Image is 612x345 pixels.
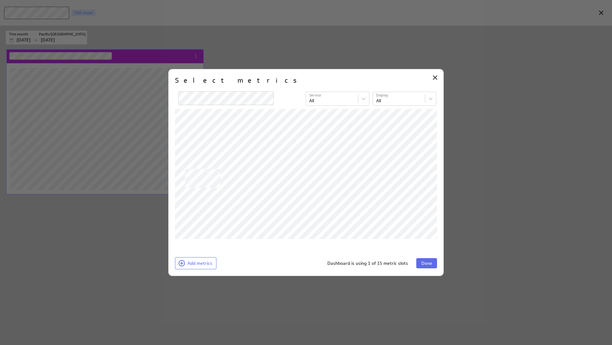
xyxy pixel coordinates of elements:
button: Done [416,258,437,268]
p: Dashboard is using 1 of 15 metric slots [327,260,408,267]
p: Service [309,93,355,98]
button: Add metrics [175,257,216,269]
span: Add metrics [187,260,212,266]
p: Display [376,93,422,98]
div: Close [430,72,441,83]
div: All [309,97,314,104]
div: All [376,97,381,104]
span: Done [421,260,432,266]
h2: Select metrics [175,76,303,86]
